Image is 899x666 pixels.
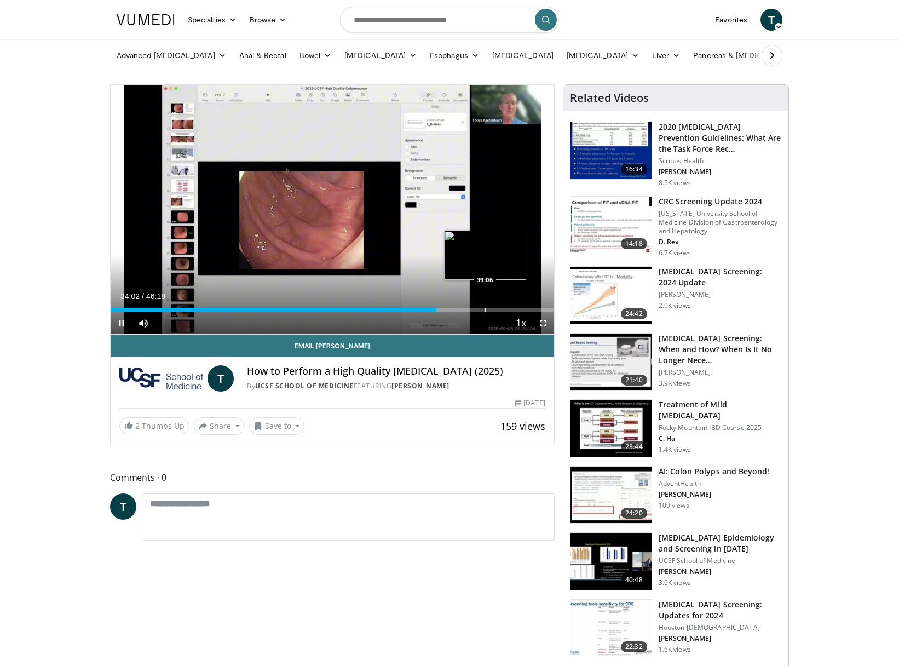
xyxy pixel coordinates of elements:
[659,623,782,632] p: Houston [DEMOGRAPHIC_DATA]
[560,44,646,66] a: [MEDICAL_DATA]
[570,122,652,179] img: 1ac37fbe-7b52-4c81-8c6c-a0dd688d0102.150x105_q85_crop-smart_upscale.jpg
[621,238,647,249] span: 14:18
[570,400,652,457] img: fdda5ea2-c176-4726-9fa9-76914898d0e2.150x105_q85_crop-smart_upscale.jpg
[621,164,647,175] span: 16:34
[194,417,245,435] button: Share
[659,490,770,499] p: [PERSON_NAME]
[570,196,782,257] a: 14:18 CRC Screening Update 2024 [US_STATE] University School of Medicine Division of Gastroentero...
[570,333,782,391] a: 21:40 [MEDICAL_DATA] Screening: When and How? When Is It No Longer Nece… [PERSON_NAME] 3.9K views
[338,44,423,66] a: [MEDICAL_DATA]
[659,466,770,477] h3: AI: Colon Polyps and Beyond!
[111,335,554,357] a: Email [PERSON_NAME]
[243,9,293,31] a: Browse
[708,9,754,31] a: Favorites
[120,292,140,301] span: 34:02
[570,334,652,391] img: 77cb6b5f-a603-4fe4-a4bb-7ebc24ae7176.150x105_q85_crop-smart_upscale.jpg
[659,599,782,621] h3: [MEDICAL_DATA] Screening: Updates for 2024
[146,292,165,301] span: 46:18
[659,238,782,246] p: D. Rex
[659,578,691,587] p: 3.0K views
[659,423,782,432] p: Rocky Mountain IBD Course 2025
[659,479,770,488] p: AdventHealth
[570,122,782,187] a: 16:34 2020 [MEDICAL_DATA] Prevention Guidelines: What Are the Task Force Rec… Scripps Health [PER...
[110,493,136,520] a: T
[760,9,782,31] a: T
[510,312,532,334] button: Playback Rate
[646,44,687,66] a: Liver
[117,14,175,25] img: VuMedi Logo
[659,333,782,366] h3: [MEDICAL_DATA] Screening: When and How? When Is It No Longer Nece…
[340,7,559,33] input: Search topics, interventions
[208,365,234,392] a: T
[659,157,782,165] p: Scripps Health
[247,365,545,377] h4: How to Perform a High Quality [MEDICAL_DATA] (2025)
[659,434,782,443] p: C. Ha
[570,399,782,457] a: 23:44 Treatment of Mild [MEDICAL_DATA] Rocky Mountain IBD Course 2025 C. Ha 1.4K views
[570,532,782,590] a: 40:48 [MEDICAL_DATA] Epidemiology and Screening in [DATE] UCSF School of Medicine [PERSON_NAME] 3...
[570,197,652,254] img: 91500494-a7c6-4302-a3df-6280f031e251.150x105_q85_crop-smart_upscale.jpg
[570,467,652,524] img: 6b65cc3c-0541-42d9-bf05-fa44c6694175.150x105_q85_crop-smart_upscale.jpg
[444,231,526,280] img: image.jpeg
[423,44,486,66] a: Esophagus
[621,375,647,386] span: 21:40
[621,308,647,319] span: 24:42
[659,168,782,176] p: [PERSON_NAME]
[132,312,154,334] button: Mute
[659,567,782,576] p: [PERSON_NAME]
[532,312,554,334] button: Fullscreen
[570,91,649,105] h4: Related Videos
[659,122,782,154] h3: 2020 [MEDICAL_DATA] Prevention Guidelines: What Are the Task Force Rec…
[119,365,203,392] img: UCSF School of Medicine
[111,312,132,334] button: Pause
[570,266,782,324] a: 24:42 [MEDICAL_DATA] Screening: 2024 Update [PERSON_NAME] 2.9K views
[659,368,782,377] p: [PERSON_NAME]
[249,417,305,435] button: Save to
[621,441,647,452] span: 23:44
[659,301,691,310] p: 2.9K views
[110,470,555,485] span: Comments 0
[621,508,647,519] span: 24:20
[621,575,647,585] span: 40:48
[659,445,691,454] p: 1.4K views
[659,532,782,554] h3: [MEDICAL_DATA] Epidemiology and Screening in [DATE]
[659,290,782,299] p: [PERSON_NAME]
[659,556,782,565] p: UCSF School of Medicine
[687,44,815,66] a: Pancreas & [MEDICAL_DATA]
[233,44,293,66] a: Anal & Rectal
[659,196,782,207] h3: CRC Screening Update 2024
[659,399,782,421] h3: Treatment of Mild [MEDICAL_DATA]
[621,641,647,652] span: 22:32
[181,9,243,31] a: Specialties
[659,249,691,257] p: 6.7K views
[570,600,652,657] img: 8b14240b-5492-4ec7-92f6-cb43bad3e8ce.150x105_q85_crop-smart_upscale.jpg
[570,599,782,657] a: 22:32 [MEDICAL_DATA] Screening: Updates for 2024 Houston [DEMOGRAPHIC_DATA] [PERSON_NAME] 1.6K views
[111,85,554,335] video-js: Video Player
[293,44,338,66] a: Bowel
[659,501,689,510] p: 109 views
[659,179,691,187] p: 8.5K views
[247,381,545,391] div: By FEATURING
[135,421,140,431] span: 2
[570,466,782,524] a: 24:20 AI: Colon Polyps and Beyond! AdventHealth [PERSON_NAME] 109 views
[111,308,554,312] div: Progress Bar
[570,533,652,590] img: d3fc78f8-41f1-4380-9dfb-a9771e77df97.150x105_q85_crop-smart_upscale.jpg
[255,381,354,391] a: UCSF School of Medicine
[486,44,560,66] a: [MEDICAL_DATA]
[659,645,691,654] p: 1.6K views
[659,266,782,288] h3: [MEDICAL_DATA] Screening: 2024 Update
[110,44,233,66] a: Advanced [MEDICAL_DATA]
[570,267,652,324] img: ac114b1b-ca58-43de-a309-898d644626b7.150x105_q85_crop-smart_upscale.jpg
[659,379,691,388] p: 3.9K views
[659,209,782,236] p: [US_STATE] University School of Medicine Division of Gastroenterology and Hepatology
[659,634,782,643] p: [PERSON_NAME]
[391,381,449,391] a: [PERSON_NAME]
[119,417,189,434] a: 2 Thumbs Up
[515,398,545,408] div: [DATE]
[142,292,144,301] span: /
[500,420,545,433] span: 159 views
